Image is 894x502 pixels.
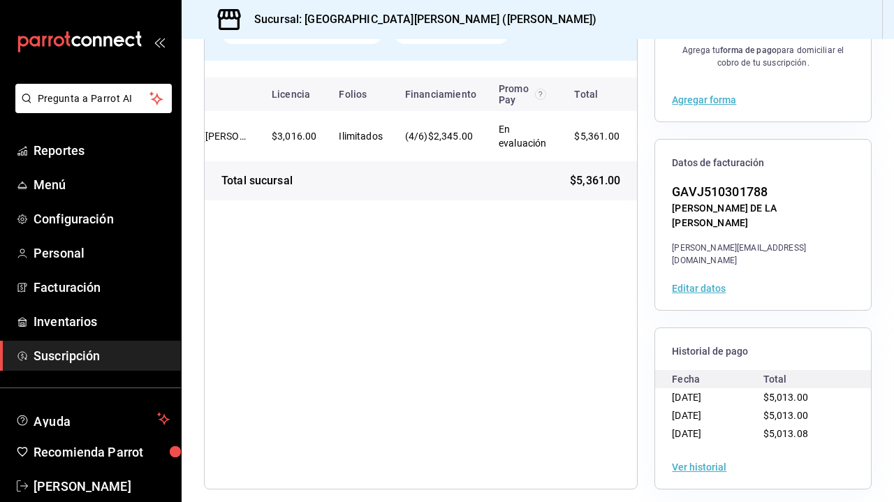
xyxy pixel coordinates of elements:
[672,156,854,170] span: Datos de facturación
[672,95,736,105] button: Agregar forma
[672,406,763,425] div: [DATE]
[10,101,172,116] a: Pregunta a Parrot AI
[570,172,620,189] span: $5,361.00
[38,91,150,106] span: Pregunta a Parrot AI
[535,89,546,100] svg: Recibe un descuento en el costo de tu membresía al cubrir 80% de tus transacciones realizadas con...
[221,172,293,189] div: Total sucursal
[672,462,726,472] button: Ver historial
[557,77,641,111] th: Total
[261,77,328,111] th: Licencia
[154,36,165,47] button: open_drawer_menu
[328,77,394,111] th: Folios
[672,388,763,406] div: [DATE]
[720,45,777,55] strong: forma de pago
[763,392,808,403] span: $5,013.00
[499,83,547,105] div: Promo Pay
[672,425,763,443] div: [DATE]
[672,242,854,267] div: [PERSON_NAME][EMAIL_ADDRESS][DOMAIN_NAME]
[34,175,170,194] span: Menú
[763,428,808,439] span: $5,013.08
[428,131,473,142] span: $2,345.00
[672,201,854,230] div: [PERSON_NAME] DE LA [PERSON_NAME]
[34,312,170,331] span: Inventarios
[394,77,488,111] th: Financiamiento
[34,443,170,462] span: Recomienda Parrot
[405,129,476,144] div: (4/6)
[15,84,172,113] button: Pregunta a Parrot AI
[34,209,170,228] span: Configuración
[574,131,619,142] span: $5,361.00
[672,370,763,388] div: Fecha
[672,283,726,293] button: Editar datos
[34,411,152,427] span: Ayuda
[763,410,808,421] span: $5,013.00
[328,111,394,161] td: Ilimitados
[488,111,558,161] td: En evaluación
[272,131,316,142] span: $3,016.00
[672,345,854,358] span: Historial de pago
[672,44,854,69] div: Agrega tu para domiciliar el cobro de tu suscripción.
[672,182,854,201] div: GAVJ510301788
[34,244,170,263] span: Personal
[34,477,170,496] span: [PERSON_NAME]
[34,346,170,365] span: Suscripción
[243,11,596,28] h3: Sucursal: [GEOGRAPHIC_DATA][PERSON_NAME] ([PERSON_NAME])
[34,278,170,297] span: Facturación
[763,370,854,388] div: Total
[34,141,170,160] span: Reportes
